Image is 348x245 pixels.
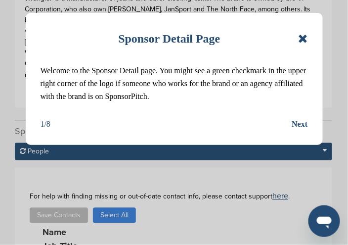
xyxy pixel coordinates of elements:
div: 1/8 [41,118,50,131]
h1: Sponsor Detail Page [118,28,220,49]
button: Next [292,118,308,131]
p: Welcome to the Sponsor Detail page. You might see a green checkmark in the upper right corner of ... [41,64,308,103]
iframe: Button to launch messaging window [308,205,340,237]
